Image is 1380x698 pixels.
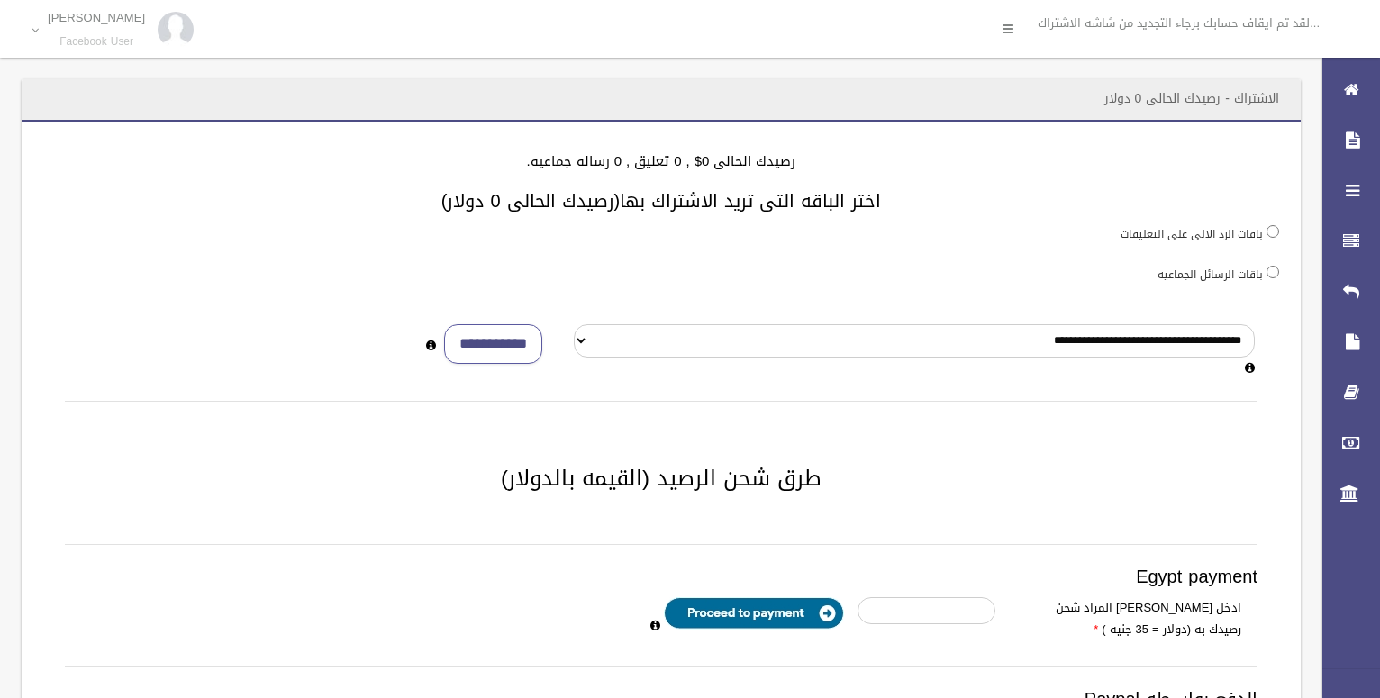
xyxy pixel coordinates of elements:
[43,467,1279,490] h2: طرق شحن الرصيد (القيمه بالدولار)
[48,11,145,24] p: [PERSON_NAME]
[1083,81,1301,116] header: الاشتراك - رصيدك الحالى 0 دولار
[65,567,1257,586] h3: Egypt payment
[43,154,1279,169] h4: رصيدك الحالى 0$ , 0 تعليق , 0 رساله جماعيه.
[48,35,145,49] small: Facebook User
[1158,265,1263,285] label: باقات الرسائل الجماعيه
[158,12,194,48] img: 84628273_176159830277856_972693363922829312_n.jpg
[1121,224,1263,244] label: باقات الرد الالى على التعليقات
[43,191,1279,211] h3: اختر الباقه التى تريد الاشتراك بها(رصيدك الحالى 0 دولار)
[1009,597,1255,640] label: ادخل [PERSON_NAME] المراد شحن رصيدك به (دولار = 35 جنيه )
